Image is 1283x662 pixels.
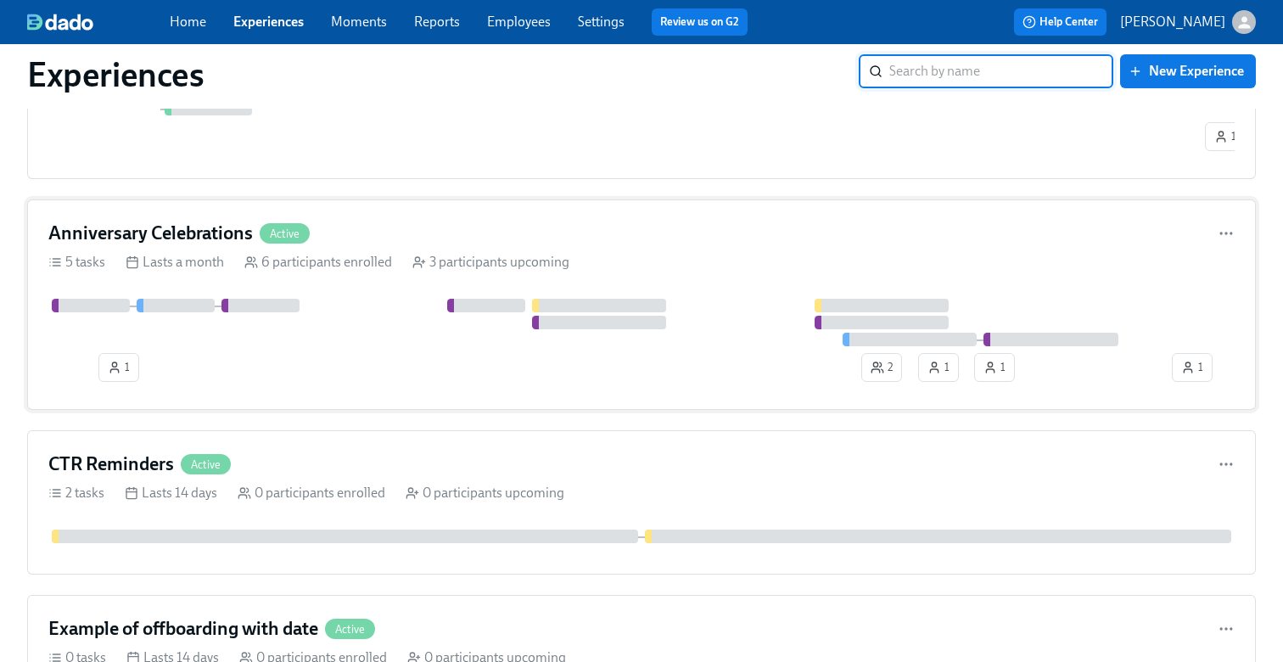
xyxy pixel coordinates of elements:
[918,353,959,382] button: 1
[170,14,206,30] a: Home
[1132,63,1244,80] span: New Experience
[578,14,625,30] a: Settings
[1181,359,1203,376] span: 1
[126,253,224,272] div: Lasts a month
[48,221,253,246] h4: Anniversary Celebrations
[414,14,460,30] a: Reports
[1014,8,1107,36] button: Help Center
[1022,14,1098,31] span: Help Center
[27,54,204,95] h1: Experiences
[1120,13,1225,31] p: [PERSON_NAME]
[871,359,893,376] span: 2
[889,54,1113,88] input: Search by name
[48,253,105,272] div: 5 tasks
[1205,122,1246,151] button: 1
[325,623,375,636] span: Active
[27,430,1256,575] a: CTR RemindersActive2 tasks Lasts 14 days 0 participants enrolled 0 participants upcoming
[27,14,170,31] a: dado
[861,353,902,382] button: 2
[406,484,564,502] div: 0 participants upcoming
[412,253,569,272] div: 3 participants upcoming
[48,484,104,502] div: 2 tasks
[1120,10,1256,34] button: [PERSON_NAME]
[487,14,551,30] a: Employees
[1172,353,1213,382] button: 1
[983,359,1006,376] span: 1
[244,253,392,272] div: 6 participants enrolled
[260,227,310,240] span: Active
[98,353,139,382] button: 1
[181,458,231,471] span: Active
[660,14,739,31] a: Review us on G2
[27,14,93,31] img: dado
[125,484,217,502] div: Lasts 14 days
[331,14,387,30] a: Moments
[927,359,950,376] span: 1
[48,616,318,642] h4: Example of offboarding with date
[108,359,130,376] span: 1
[652,8,748,36] button: Review us on G2
[48,452,174,477] h4: CTR Reminders
[1214,128,1236,145] span: 1
[1120,54,1256,88] button: New Experience
[233,14,304,30] a: Experiences
[238,484,385,502] div: 0 participants enrolled
[974,353,1015,382] button: 1
[27,199,1256,410] a: Anniversary CelebrationsActive5 tasks Lasts a month 6 participants enrolled 3 participants upcomi...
